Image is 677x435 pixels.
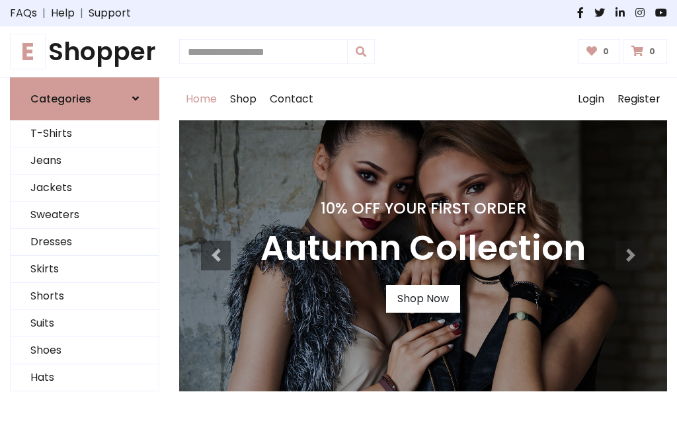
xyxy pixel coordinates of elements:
a: Help [51,5,75,21]
a: Hats [11,364,159,391]
a: 0 [623,39,667,64]
a: Login [571,78,611,120]
a: Skirts [11,256,159,283]
a: Register [611,78,667,120]
a: Contact [263,78,320,120]
a: Suits [11,310,159,337]
span: 0 [600,46,612,58]
a: Shoes [11,337,159,364]
a: Sweaters [11,202,159,229]
a: T-Shirts [11,120,159,147]
h4: 10% Off Your First Order [260,199,586,217]
a: Shop [223,78,263,120]
a: Shop Now [386,285,460,313]
a: Dresses [11,229,159,256]
a: Support [89,5,131,21]
span: | [37,5,51,21]
span: | [75,5,89,21]
h1: Shopper [10,37,159,67]
h6: Categories [30,93,91,105]
a: Categories [10,77,159,120]
a: Home [179,78,223,120]
a: EShopper [10,37,159,67]
a: Jeans [11,147,159,175]
span: 0 [646,46,658,58]
a: 0 [578,39,621,64]
a: FAQs [10,5,37,21]
a: Shorts [11,283,159,310]
span: E [10,34,46,69]
h3: Autumn Collection [260,228,586,269]
a: Jackets [11,175,159,202]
